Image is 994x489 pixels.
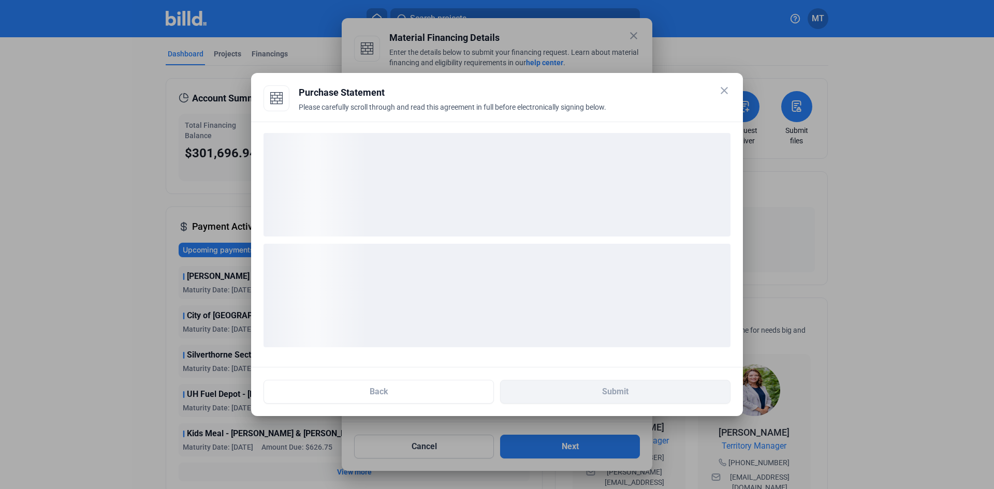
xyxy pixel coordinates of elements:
[264,244,730,347] div: loading
[264,133,730,236] div: loading
[718,84,730,97] mat-icon: close
[500,380,730,404] button: Submit
[299,85,730,100] div: Purchase Statement
[264,380,494,404] button: Back
[299,102,730,125] div: Please carefully scroll through and read this agreement in full before electronically signing below.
